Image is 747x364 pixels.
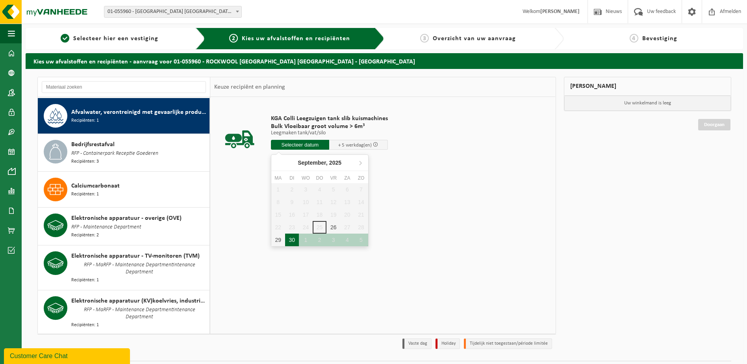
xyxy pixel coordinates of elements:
div: vr [326,174,340,182]
span: 3 [420,34,429,43]
li: Vaste dag [402,338,432,349]
span: RFP - Containerpark Receptie Goederen [71,149,158,158]
span: Afvalwater, verontreinigd met gevaarlijke producten [71,108,208,117]
span: RFP - MaRFP - Maintenance Departmentintenance Department [71,261,208,277]
span: Bulk Vloeibaar groot volume > 6m³ [271,123,388,130]
span: + 5 werkdag(en) [338,143,372,148]
div: 1 [299,234,313,246]
button: Afvalwater, verontreinigd met gevaarlijke producten Recipiënten: 1 [38,98,210,134]
span: RFP - MaRFP - Maintenance Departmentintenance Department [71,306,208,321]
button: Bedrijfsrestafval RFP - Containerpark Receptie Goederen Recipiënten: 3 [38,134,210,172]
span: Bevestiging [642,35,677,42]
div: di [285,174,299,182]
span: Recipiënten: 3 [71,158,99,165]
span: Recipiënten: 2 [71,232,99,239]
div: [PERSON_NAME] [564,77,732,96]
button: Elektronische apparatuur - TV-monitoren (TVM) RFP - MaRFP - Maintenance Departmentintenance Depar... [38,245,210,290]
span: Overzicht van uw aanvraag [433,35,516,42]
span: Elektronische apparatuur (KV)koelvries, industrieel [71,296,208,306]
i: 2025 [329,160,341,165]
div: 30 [285,234,299,246]
p: Uw winkelmand is leeg [564,96,731,111]
span: Recipiënten: 1 [71,321,99,329]
div: do [313,174,326,182]
span: 2 [229,34,238,43]
span: Elektronische apparatuur - overige (OVE) [71,214,182,223]
span: Calciumcarbonaat [71,181,120,191]
span: RFP - Maintenance Department [71,223,141,232]
div: ma [271,174,285,182]
span: 1 [61,34,69,43]
span: KGA Colli Leegzuigen tank slib kuismachines [271,115,388,123]
div: 29 [271,234,285,246]
span: Recipiënten: 1 [71,277,99,284]
div: Keuze recipiënt en planning [210,77,289,97]
iframe: chat widget [4,347,132,364]
span: Kies uw afvalstoffen en recipiënten [242,35,350,42]
span: 01-055960 - ROCKWOOL BELGIUM NV - WIJNEGEM [104,6,242,18]
div: 2 [313,234,326,246]
span: 01-055960 - ROCKWOOL BELGIUM NV - WIJNEGEM [104,6,241,17]
div: zo [354,174,368,182]
span: Recipiënten: 1 [71,117,99,124]
h2: Kies uw afvalstoffen en recipiënten - aanvraag voor 01-055960 - ROCKWOOL [GEOGRAPHIC_DATA] [GEOGR... [26,53,743,69]
button: Elektronische apparatuur - overige (OVE) RFP - Maintenance Department Recipiënten: 2 [38,208,210,245]
a: 1Selecteer hier een vestiging [30,34,189,43]
div: za [340,174,354,182]
span: Bedrijfsrestafval [71,140,115,149]
p: Leegmaken tank/vat/silo [271,130,388,136]
div: 3 [326,234,340,246]
li: Holiday [436,338,460,349]
strong: [PERSON_NAME] [540,9,580,15]
li: Tijdelijk niet toegestaan/période limitée [464,338,552,349]
a: Doorgaan [698,119,730,130]
span: Elektronische apparatuur - TV-monitoren (TVM) [71,251,200,261]
button: Elektronische apparatuur (KV)koelvries, industrieel RFP - MaRFP - Maintenance Departmentintenance... [38,290,210,335]
input: Materiaal zoeken [42,81,206,93]
div: 26 [326,221,340,234]
span: Selecteer hier een vestiging [73,35,158,42]
div: September, [295,156,345,169]
input: Selecteer datum [271,140,330,150]
span: 4 [630,34,638,43]
div: wo [299,174,313,182]
button: Calciumcarbonaat Recipiënten: 1 [38,172,210,208]
span: Recipiënten: 1 [71,191,99,198]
